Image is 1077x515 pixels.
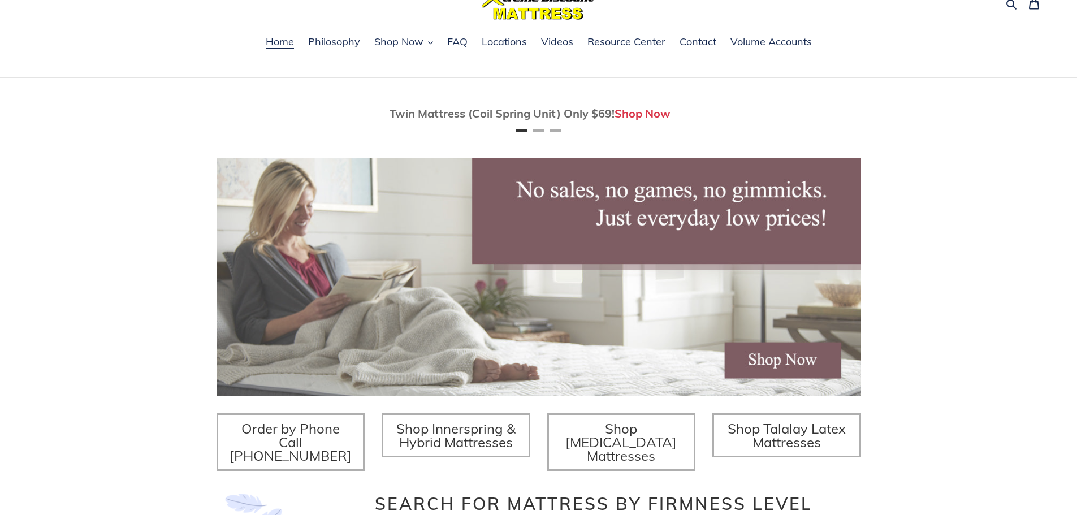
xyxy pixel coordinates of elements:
button: Shop Now [369,34,439,51]
a: Resource Center [582,34,671,51]
a: Shop Innerspring & Hybrid Mattresses [382,413,530,457]
span: Home [266,35,294,49]
img: herobannermay2022-1652879215306_1200x.jpg [217,158,861,396]
button: Page 2 [533,129,544,132]
span: Order by Phone Call [PHONE_NUMBER] [230,420,352,464]
a: Philosophy [302,34,366,51]
span: Volume Accounts [730,35,812,49]
span: Contact [680,35,716,49]
span: Shop [MEDICAL_DATA] Mattresses [565,420,677,464]
button: Page 1 [516,129,527,132]
a: Home [260,34,300,51]
span: Shop Talalay Latex Mattresses [728,420,846,451]
span: Videos [541,35,573,49]
a: Order by Phone Call [PHONE_NUMBER] [217,413,365,471]
a: FAQ [442,34,473,51]
span: Search for Mattress by Firmness Level [375,493,812,514]
span: FAQ [447,35,468,49]
span: Philosophy [308,35,360,49]
span: Twin Mattress (Coil Spring Unit) Only $69! [390,106,615,120]
span: Resource Center [587,35,665,49]
a: Locations [476,34,533,51]
a: Shop [MEDICAL_DATA] Mattresses [547,413,696,471]
span: Locations [482,35,527,49]
a: Videos [535,34,579,51]
span: Shop Innerspring & Hybrid Mattresses [396,420,516,451]
button: Page 3 [550,129,561,132]
a: Shop Now [615,106,671,120]
a: Contact [674,34,722,51]
a: Shop Talalay Latex Mattresses [712,413,861,457]
span: Shop Now [374,35,423,49]
a: Volume Accounts [725,34,818,51]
